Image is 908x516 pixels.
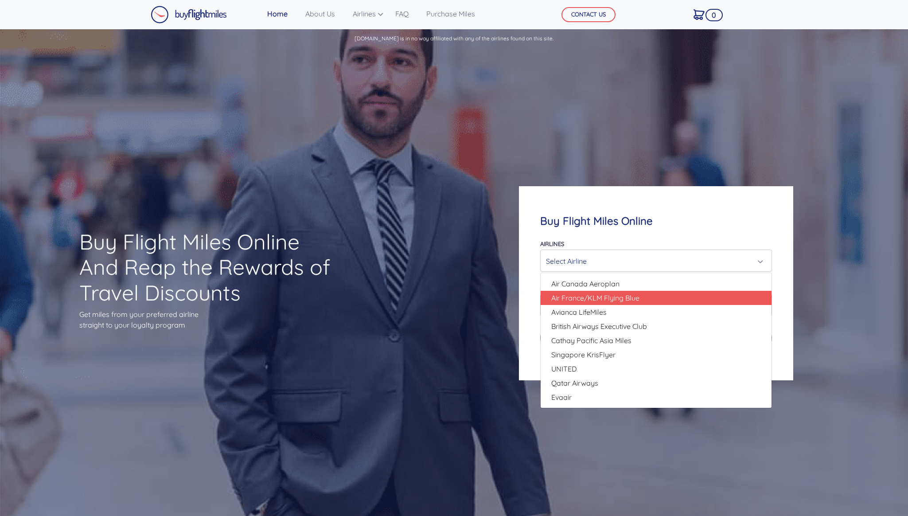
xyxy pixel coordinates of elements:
a: Buy Flight Miles Logo [151,4,227,26]
span: British Airways Executive Club [551,321,647,332]
span: Evaair [551,392,572,403]
span: UNITED [551,364,577,374]
span: Qatar Airways [551,378,598,388]
a: Purchase Miles [423,5,479,23]
p: Get miles from your preferred airline straight to your loyalty program [79,309,335,330]
img: Cart [694,9,705,20]
span: 0 [705,9,723,21]
label: Airlines [540,240,564,247]
span: Avianca LifeMiles [551,307,607,317]
button: CONTACT US [561,7,616,22]
a: Home [264,5,291,23]
div: Select Airline [546,253,761,270]
span: Air Canada Aeroplan [551,278,620,289]
a: 0 [690,5,708,23]
a: FAQ [392,5,412,23]
span: Singapore KrisFlyer [551,349,616,360]
button: Select Airline [540,250,772,272]
span: Cathay Pacific Asia Miles [551,335,631,346]
a: About Us [302,5,339,23]
h1: Buy Flight Miles Online And Reap the Rewards of Travel Discounts [79,229,335,306]
h4: Buy Flight Miles Online [540,215,772,227]
span: Air France/KLM Flying Blue [551,293,639,303]
a: Airlines [349,5,381,23]
img: Buy Flight Miles Logo [151,6,227,23]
